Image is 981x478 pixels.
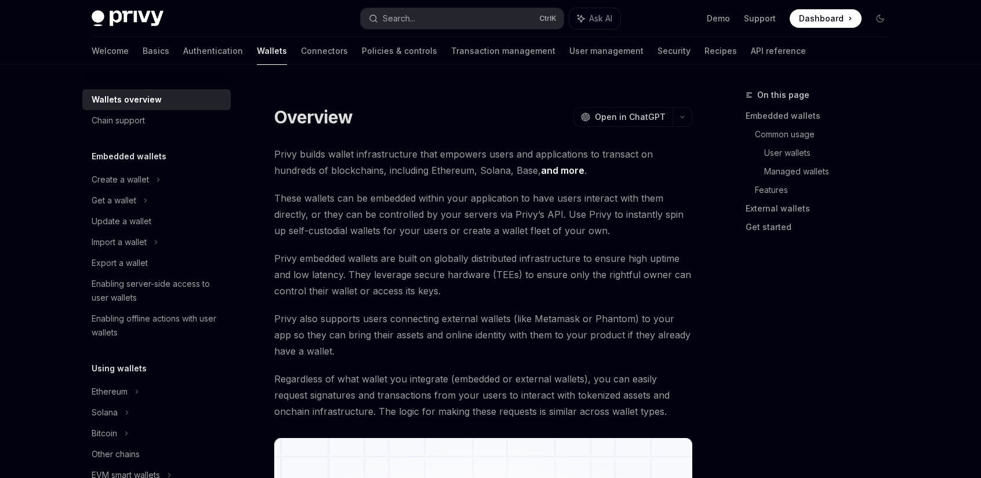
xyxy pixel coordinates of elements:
a: Authentication [183,37,243,65]
a: Basics [143,37,169,65]
a: Welcome [92,37,129,65]
div: Search... [383,12,415,25]
a: Embedded wallets [746,107,899,125]
div: Import a wallet [92,235,147,249]
span: Ask AI [589,13,612,24]
h5: Using wallets [92,362,147,375]
span: Privy also supports users connecting external wallets (like Metamask or Phantom) to your app so t... [274,311,692,359]
a: Demo [707,13,730,24]
div: Ethereum [92,385,128,399]
div: Update a wallet [92,214,151,228]
span: Dashboard [799,13,844,24]
a: Recipes [704,37,737,65]
div: Create a wallet [92,173,149,187]
h5: Embedded wallets [92,149,166,163]
a: Support [744,13,776,24]
a: Enabling server-side access to user wallets [82,273,231,308]
span: Privy embedded wallets are built on globally distributed infrastructure to ensure high uptime and... [274,250,692,299]
a: Transaction management [451,37,555,65]
a: Export a wallet [82,253,231,273]
a: Managed wallets [764,162,899,181]
div: Solana [92,406,118,419]
a: Wallets overview [82,89,231,110]
a: User management [569,37,644,65]
img: dark logo [92,10,163,27]
button: Toggle dark mode [871,9,889,28]
span: Regardless of what wallet you integrate (embedded or external wallets), you can easily request si... [274,371,692,419]
a: Security [657,37,691,65]
span: Privy builds wallet infrastructure that empowers users and applications to transact on hundreds o... [274,146,692,178]
div: Get a wallet [92,194,136,207]
a: Policies & controls [362,37,437,65]
button: Search...CtrlK [361,8,564,29]
a: Get started [746,218,899,236]
div: Export a wallet [92,256,148,270]
div: Enabling offline actions with user wallets [92,312,224,340]
a: Other chains [82,444,231,465]
a: API reference [751,37,806,65]
div: Bitcoin [92,426,117,440]
div: Other chains [92,447,140,461]
span: These wallets can be embedded within your application to have users interact with them directly, ... [274,190,692,239]
a: External wallets [746,199,899,218]
a: Update a wallet [82,211,231,232]
div: Wallets overview [92,93,162,107]
span: Open in ChatGPT [595,111,666,123]
div: Enabling server-side access to user wallets [92,277,224,305]
button: Ask AI [569,8,620,29]
a: User wallets [764,144,899,162]
span: On this page [757,88,809,102]
a: Common usage [755,125,899,144]
a: Enabling offline actions with user wallets [82,308,231,343]
span: Ctrl K [539,14,557,23]
a: and more [541,165,584,177]
div: Chain support [92,114,145,127]
a: Wallets [257,37,287,65]
a: Features [755,181,899,199]
button: Open in ChatGPT [573,107,673,127]
a: Dashboard [790,9,862,28]
a: Connectors [301,37,348,65]
h1: Overview [274,107,353,127]
a: Chain support [82,110,231,131]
